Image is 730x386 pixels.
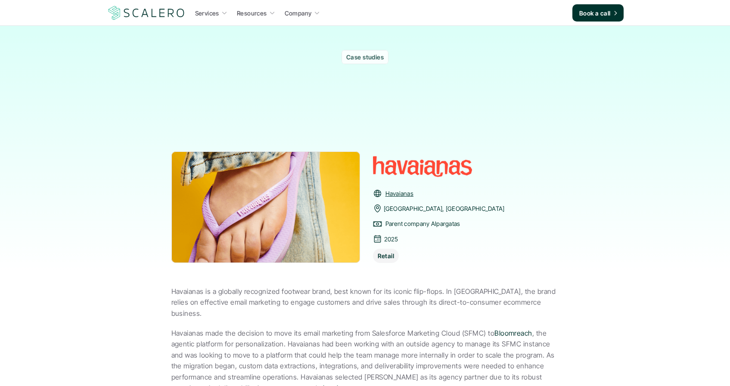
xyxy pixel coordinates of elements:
[237,9,267,18] p: Resources
[385,218,460,229] p: Parent company Alpargatas
[303,77,351,108] span: ESP
[375,110,441,141] span: email
[309,110,369,141] span: scale
[447,110,552,141] span: program
[107,5,186,21] img: Scalero company logotype
[579,9,611,18] p: Book a call
[171,286,559,319] p: Havaianas is a globally recognized footwear brand, best known for its iconic flip-flops. In [GEOG...
[384,203,505,214] p: [GEOGRAPHIC_DATA], [GEOGRAPHIC_DATA]
[494,329,532,337] a: Bloomreach
[385,190,414,197] a: Havaianas
[185,77,298,108] span: Seamless
[346,52,384,62] p: Case studies
[178,110,303,141] span: Havaianas
[384,234,398,244] p: 2025
[195,9,219,18] p: Services
[285,9,312,18] p: Company
[480,78,545,109] span: helps
[572,4,624,22] a: Book a call
[356,77,474,108] span: migration
[378,251,395,260] p: Retail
